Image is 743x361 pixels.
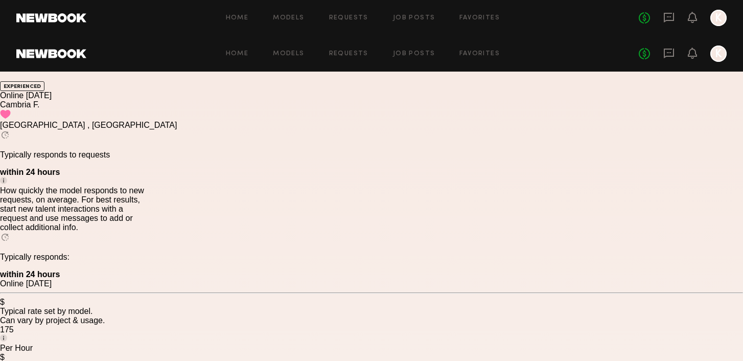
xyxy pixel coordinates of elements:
a: K [710,46,727,62]
a: Favorites [459,51,500,57]
a: Job Posts [393,15,435,21]
a: Home [226,15,249,21]
a: Requests [329,51,368,57]
a: K [710,10,727,26]
a: Job Posts [393,51,435,57]
a: Models [273,51,304,57]
a: Home [226,51,249,57]
a: Favorites [459,15,500,21]
a: Models [273,15,304,21]
a: Requests [329,15,368,21]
